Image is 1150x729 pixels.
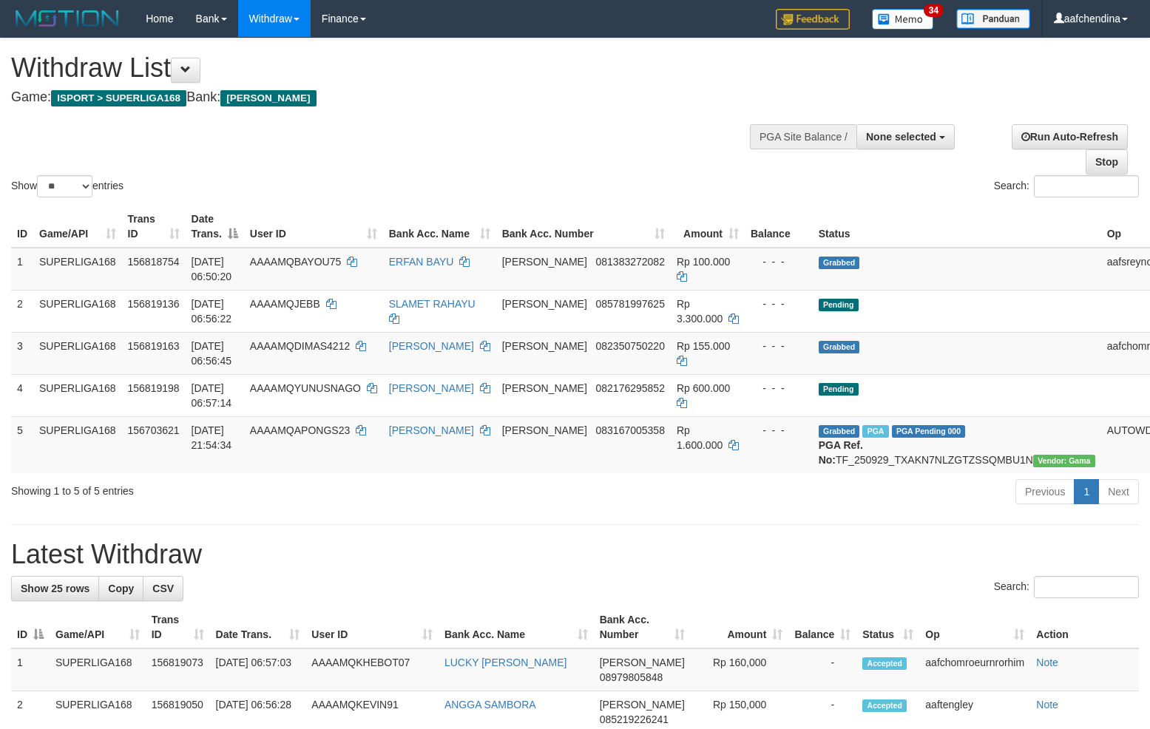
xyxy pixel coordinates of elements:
td: SUPERLIGA168 [33,374,122,416]
th: User ID: activate to sort column ascending [305,606,439,648]
span: Grabbed [819,257,860,269]
a: ANGGA SAMBORA [444,699,536,711]
td: 156819073 [146,648,210,691]
td: 1 [11,648,50,691]
th: Status: activate to sort column ascending [856,606,919,648]
th: User ID: activate to sort column ascending [244,206,383,248]
a: Next [1098,479,1139,504]
span: Rp 600.000 [677,382,730,394]
button: None selected [856,124,955,149]
img: Feedback.jpg [776,9,850,30]
span: Show 25 rows [21,583,89,594]
span: AAAAMQBAYOU75 [250,256,341,268]
span: PGA Pending [892,425,966,438]
span: ISPORT > SUPERLIGA168 [51,90,186,106]
span: Accepted [862,657,907,670]
span: AAAAMQJEBB [250,298,320,310]
th: Bank Acc. Name: activate to sort column ascending [383,206,496,248]
th: Trans ID: activate to sort column ascending [122,206,186,248]
th: Game/API: activate to sort column ascending [50,606,146,648]
td: 2 [11,290,33,332]
h4: Game: Bank: [11,90,752,105]
a: Note [1036,699,1058,711]
span: [PERSON_NAME] [600,699,685,711]
th: Op: activate to sort column ascending [919,606,1030,648]
span: AAAAMQYUNUSNAGO [250,382,361,394]
b: PGA Ref. No: [819,439,863,466]
th: Trans ID: activate to sort column ascending [146,606,210,648]
a: ERFAN BAYU [389,256,454,268]
td: 1 [11,248,33,291]
span: Accepted [862,699,907,712]
td: SUPERLIGA168 [50,648,146,691]
a: Copy [98,576,143,601]
a: SLAMET RAHAYU [389,298,476,310]
th: Balance [745,206,813,248]
th: Amount: activate to sort column ascending [691,606,789,648]
label: Search: [994,576,1139,598]
img: MOTION_logo.png [11,7,124,30]
th: Game/API: activate to sort column ascending [33,206,122,248]
span: [PERSON_NAME] [502,340,587,352]
span: None selected [866,131,936,143]
th: Balance: activate to sort column ascending [788,606,856,648]
td: TF_250929_TXAKN7NLZGTZSSQMBU1N [813,416,1101,473]
a: Previous [1015,479,1075,504]
a: [PERSON_NAME] [389,382,474,394]
div: - - - [751,381,807,396]
span: [DATE] 06:56:45 [192,340,232,367]
td: [DATE] 06:57:03 [210,648,306,691]
span: Rp 1.600.000 [677,424,723,451]
a: Stop [1086,149,1128,174]
span: [PERSON_NAME] [502,382,587,394]
label: Search: [994,175,1139,197]
td: 4 [11,374,33,416]
a: 1 [1074,479,1099,504]
span: Pending [819,383,859,396]
span: CSV [152,583,174,594]
a: CSV [143,576,183,601]
th: Amount: activate to sort column ascending [671,206,745,248]
td: SUPERLIGA168 [33,248,122,291]
span: [DATE] 06:50:20 [192,256,232,282]
span: Pending [819,299,859,311]
div: - - - [751,339,807,353]
span: [PERSON_NAME] [502,256,587,268]
span: Grabbed [819,341,860,353]
th: Bank Acc. Number: activate to sort column ascending [496,206,671,248]
span: Copy 082176295852 to clipboard [595,382,664,394]
a: Run Auto-Refresh [1012,124,1128,149]
td: SUPERLIGA168 [33,332,122,374]
span: Copy 08979805848 to clipboard [600,671,663,683]
span: Marked by aafchhiseyha [862,425,888,438]
td: SUPERLIGA168 [33,416,122,473]
h1: Withdraw List [11,53,752,83]
th: Date Trans.: activate to sort column descending [186,206,244,248]
img: panduan.png [956,9,1030,29]
span: 156819163 [128,340,180,352]
th: Bank Acc. Name: activate to sort column ascending [439,606,594,648]
div: - - - [751,423,807,438]
td: Rp 160,000 [691,648,789,691]
a: LUCKY [PERSON_NAME] [444,657,566,668]
td: SUPERLIGA168 [33,290,122,332]
span: 156819136 [128,298,180,310]
a: Show 25 rows [11,576,99,601]
span: Copy 082350750220 to clipboard [595,340,664,352]
a: Note [1036,657,1058,668]
span: Copy 085219226241 to clipboard [600,713,669,725]
span: Copy 083167005358 to clipboard [595,424,664,436]
span: Copy [108,583,134,594]
span: Vendor URL: https://trx31.1velocity.biz [1033,455,1095,467]
span: AAAAMQDIMAS4212 [250,340,350,352]
span: [DATE] 06:57:14 [192,382,232,409]
span: [PERSON_NAME] [502,424,587,436]
input: Search: [1034,576,1139,598]
td: aafchomroeurnrorhim [919,648,1030,691]
th: ID: activate to sort column descending [11,606,50,648]
div: PGA Site Balance / [750,124,856,149]
th: Date Trans.: activate to sort column ascending [210,606,306,648]
span: Rp 100.000 [677,256,730,268]
a: [PERSON_NAME] [389,424,474,436]
th: Action [1030,606,1139,648]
